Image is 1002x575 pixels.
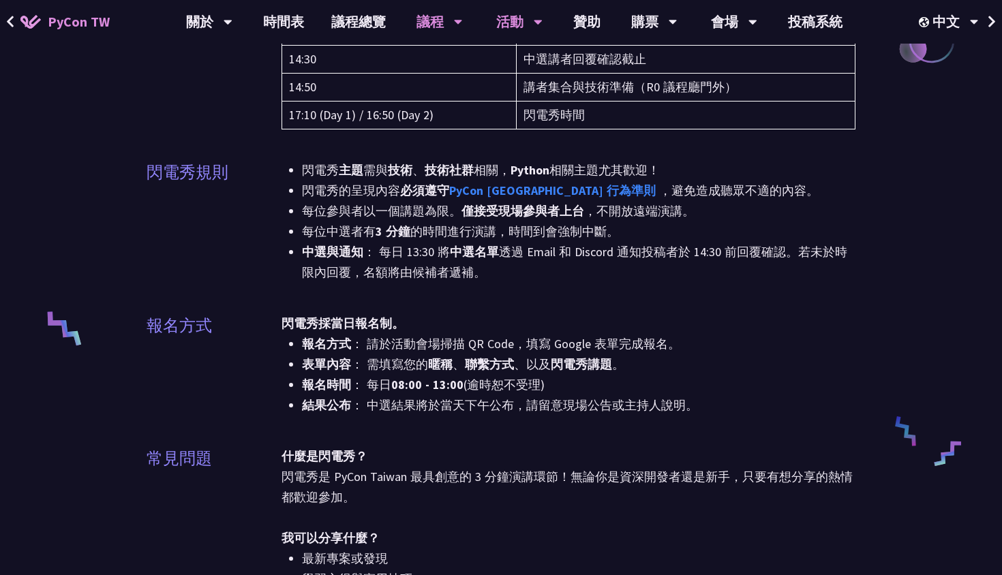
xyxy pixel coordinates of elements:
[147,446,212,471] p: 常見問題
[450,244,499,260] strong: 中選名單
[517,46,855,74] td: 中選講者回覆確認截止
[465,356,514,372] strong: 聯繫方式
[551,356,612,372] strong: 閃電秀講題
[302,336,351,352] strong: 報名方式
[461,203,584,219] strong: 僅接受現場參與者上台
[302,242,855,283] li: ： 每日 13:30 將 透過 Email 和 Discord 通知投稿者於 14:30 前回覆確認。若未於時限內回覆，名額將由候補者遞補。
[302,356,351,372] strong: 表單內容
[302,244,363,260] strong: 中選與通知
[302,221,855,242] li: 每位中選者有 的時間進行演講，時間到會強制中斷。
[147,313,212,338] p: 報名方式
[428,356,453,372] strong: 暱稱
[511,162,549,178] strong: Python
[919,17,932,27] img: Locale Icon
[400,183,659,198] strong: 必須遵守
[282,102,517,129] td: 17:10 (Day 1) / 16:50 (Day 2)
[302,181,855,201] li: 閃電秀的呈現內容 ，避免造成聽眾不適的內容。
[391,377,464,392] strong: 08:00 - 13:00
[282,315,404,331] strong: 閃電秀採當日報名制。
[7,5,123,39] a: PyCon TW
[302,201,855,221] li: 每位參與者以一個講題為限。 ，不開放遠端演講。
[302,160,855,181] li: 閃電秀 需與 、 相關， 相關主題尤其歡迎！
[339,162,363,178] strong: 主題
[388,162,412,178] strong: 技術
[282,448,367,464] strong: 什麼是閃電秀？
[425,162,474,178] strong: 技術社群
[517,74,855,102] td: 講者集合與技術準備（R0 議程廳門外）
[302,375,855,395] li: ： 每日 (逾時恕不受理)
[517,102,855,129] td: 閃電秀時間
[302,397,351,413] strong: 結果公布
[282,530,380,546] strong: 我可以分享什麼？
[302,334,855,354] li: ： 請於活動會場掃描 QR Code，填寫 Google 表單完成報名。
[282,74,517,102] td: 14:50
[302,377,351,392] strong: 報名時間
[20,15,41,29] img: Home icon of PyCon TW 2025
[302,395,855,416] li: ： 中選結果將於當天下午公布，請留意現場公告或主持人說明。
[282,46,517,74] td: 14:30
[147,160,228,185] p: 閃電秀規則
[376,223,410,239] strong: 3 分鐘
[302,354,855,375] li: ： 需填寫您的 、 、以及 。
[449,183,656,198] a: PyCon [GEOGRAPHIC_DATA] 行為準則
[48,12,110,32] span: PyCon TW
[302,548,855,569] li: 最新專案或發現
